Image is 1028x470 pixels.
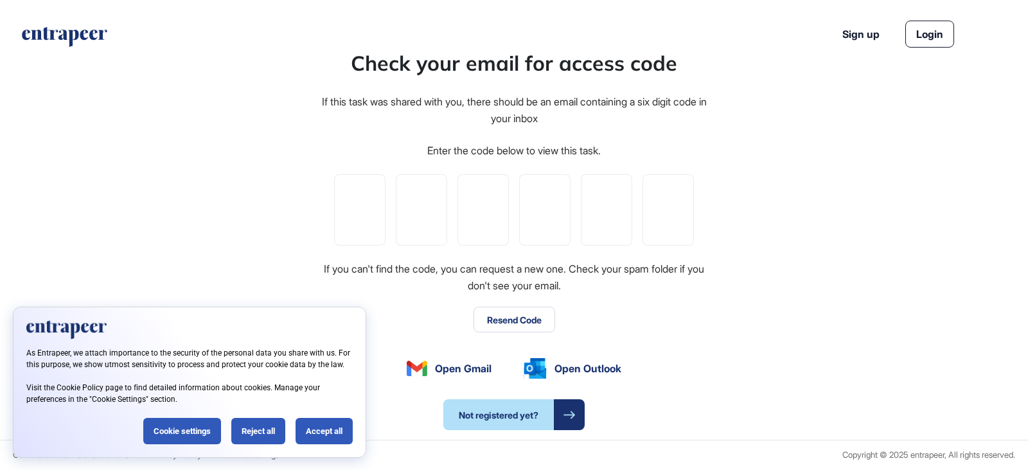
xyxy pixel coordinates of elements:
[443,399,554,430] span: Not registered yet?
[443,399,585,430] a: Not registered yet?
[320,261,708,294] div: If you can't find the code, you can request a new one. Check your spam folder if you don't see yo...
[905,21,954,48] a: Login
[435,361,492,376] span: Open Gmail
[13,450,129,460] a: Commercial Terms & Conditions
[407,361,492,376] a: Open Gmail
[474,307,555,332] button: Resend Code
[320,94,708,127] div: If this task was shared with you, there should be an email containing a six digit code in your inbox
[842,26,880,42] a: Sign up
[21,27,109,51] a: entrapeer-logo
[427,143,601,159] div: Enter the code below to view this task.
[524,358,621,379] a: Open Outlook
[842,450,1015,460] div: Copyright © 2025 entrapeer, All rights reserved.
[554,361,621,376] span: Open Outlook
